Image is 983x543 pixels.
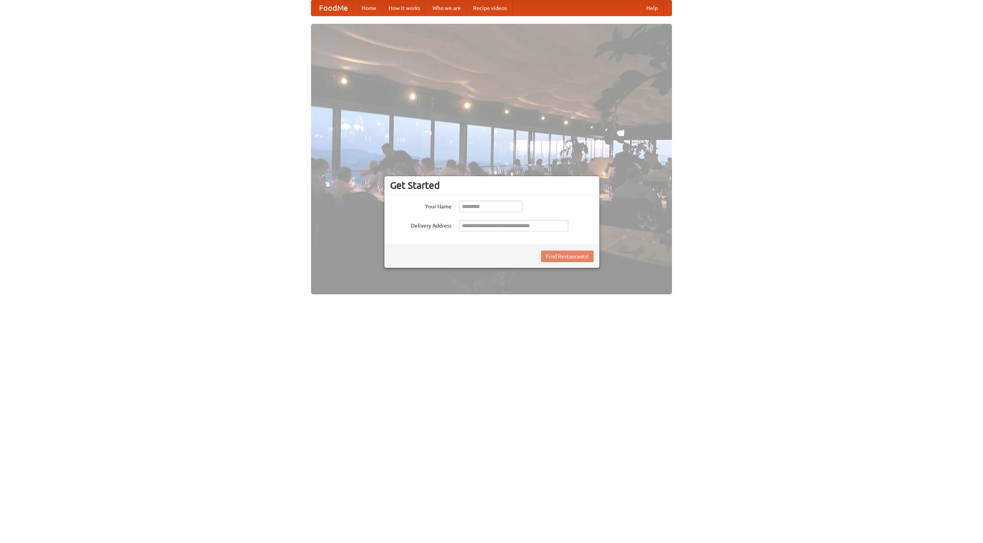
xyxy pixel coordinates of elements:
a: Recipe videos [467,0,513,16]
h3: Get Started [390,180,594,191]
label: Your Name [390,201,452,210]
label: Delivery Address [390,220,452,229]
a: How it works [382,0,426,16]
a: FoodMe [311,0,356,16]
a: Help [640,0,664,16]
a: Home [356,0,382,16]
button: Find Restaurants! [541,251,594,262]
a: Who we are [426,0,467,16]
